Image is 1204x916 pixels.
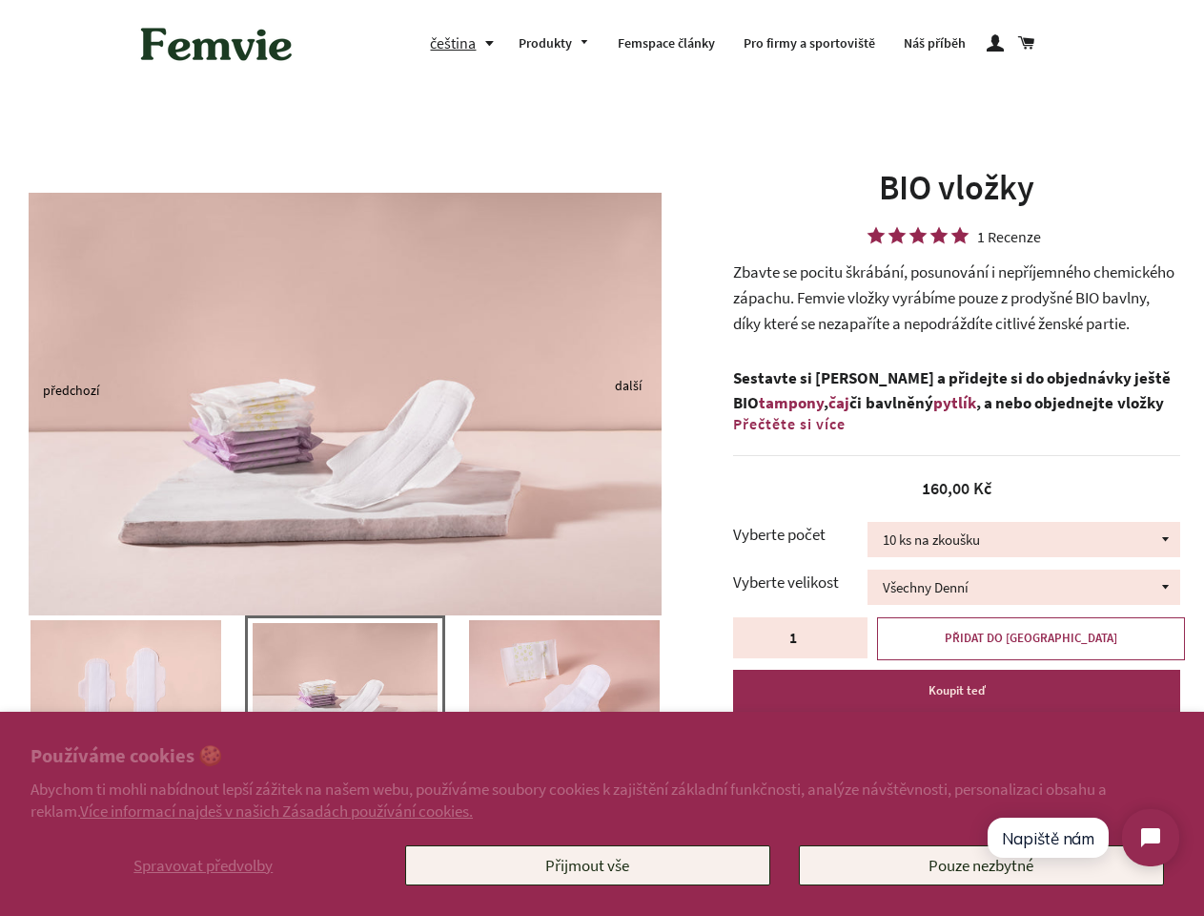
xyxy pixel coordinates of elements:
button: Pouze nezbytné [799,845,1164,885]
img: Femvie [131,14,302,73]
button: PŘIDAT DO [GEOGRAPHIC_DATA] [877,617,1185,659]
a: tampony [759,392,824,414]
label: Vyberte počet [733,522,867,548]
a: Pro firmy a sportoviště [729,19,889,69]
a: Náš příběh [889,19,980,69]
img: TER06110_nahled_524fe1a8-a451-4469-b324-04e95c820d41_400x.jpg [253,623,438,751]
img: TER06110_nahled_524fe1a8-a451-4469-b324-04e95c820d41_800x.jpg [29,193,662,615]
p: Abychom ti mohli nabídnout lepší zážitek na našem webu, používáme soubory cookies k zajištění zák... [31,779,1173,821]
span: PŘIDAT DO [GEOGRAPHIC_DATA] [945,630,1117,646]
span: Spravovat předvolby [133,855,273,876]
div: 1 Recenze [977,230,1041,243]
a: Více informací najdeš v našich Zásadách používání cookies. [80,801,473,822]
img: TER06094_nahled_400x.jpg [469,620,660,754]
button: Previous [43,390,52,395]
button: Koupit teď [733,670,1180,712]
button: čeština [430,31,504,56]
img: TER06158_nahled_1_091e23ec-37ff-46ed-a834-762dc0b65797_400x.jpg [31,620,221,754]
a: pytlík [933,392,976,414]
a: čaj [828,392,849,414]
a: Produkty [504,19,603,69]
span: 160,00 Kč [922,477,991,499]
iframe: Tidio Chat [969,793,1195,883]
span: Přečtěte si více [733,414,846,433]
h1: BIO vložky [733,164,1180,212]
button: Spravovat předvolby [31,845,377,885]
span: Zbavte se pocitu škrábání, posunování i nepříjemného chemického zápachu. Femvie vložky vyrábíme p... [733,261,1174,333]
h2: Používáme cookies 🍪 [31,742,1173,770]
button: Next [615,385,624,390]
strong: Sestavte si [PERSON_NAME] a přidejte si do objednávky ještě BIO , či bavlněný , a nebo objednejte... [733,367,1171,440]
button: Přijmout vše [405,845,770,885]
a: Femspace články [603,19,729,69]
label: Vyberte velikost [733,570,867,595]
